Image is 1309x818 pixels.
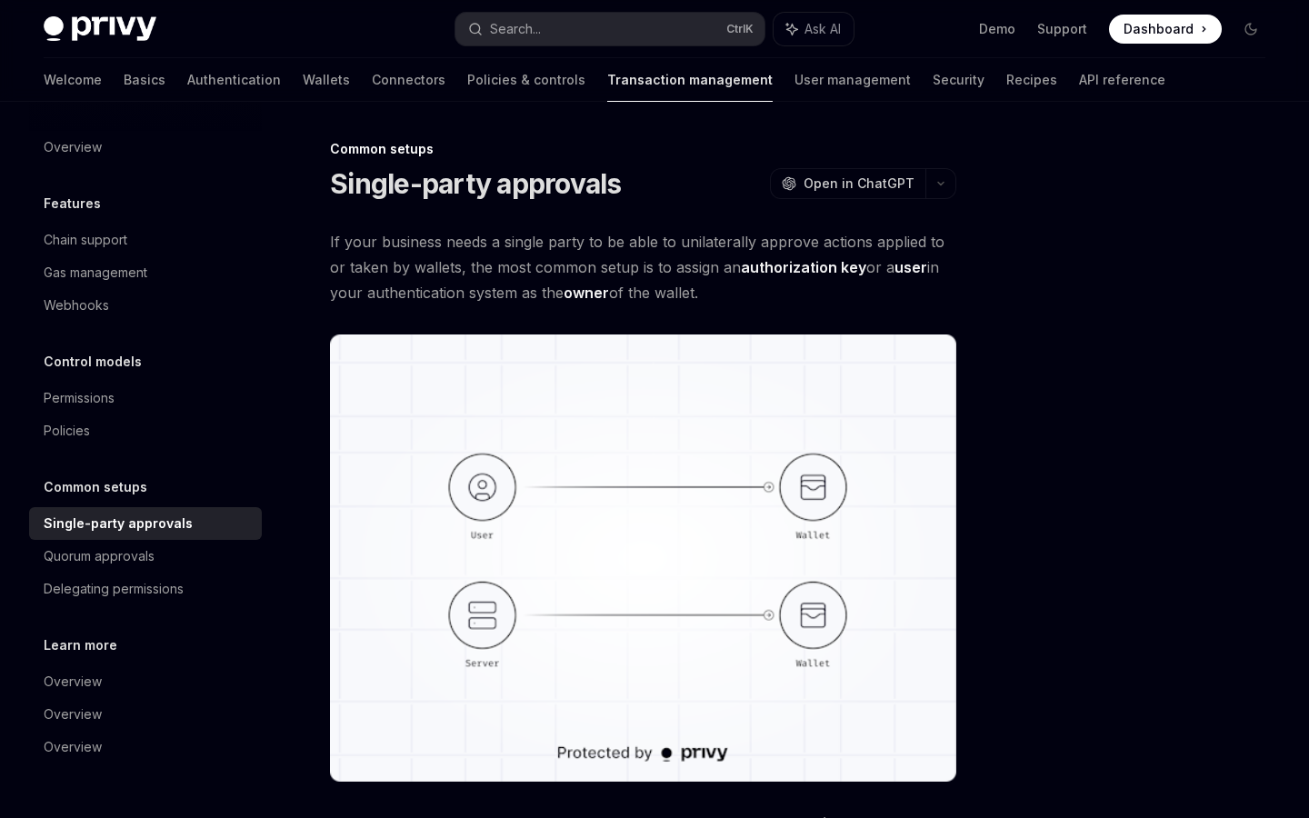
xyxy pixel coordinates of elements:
[979,20,1015,38] a: Demo
[894,258,927,277] a: user
[44,545,155,567] div: Quorum approvals
[330,167,622,200] h1: Single-party approvals
[770,168,925,199] button: Open in ChatGPT
[44,262,147,284] div: Gas management
[44,229,127,251] div: Chain support
[44,476,147,498] h5: Common setups
[1037,20,1087,38] a: Support
[29,698,262,731] a: Overview
[794,58,911,102] a: User management
[804,175,914,193] span: Open in ChatGPT
[1109,15,1222,44] a: Dashboard
[44,420,90,442] div: Policies
[804,20,841,38] span: Ask AI
[1006,58,1057,102] a: Recipes
[124,58,165,102] a: Basics
[330,140,956,158] div: Common setups
[44,578,184,600] div: Delegating permissions
[933,58,984,102] a: Security
[29,131,262,164] a: Overview
[372,58,445,102] a: Connectors
[29,382,262,414] a: Permissions
[1236,15,1265,44] button: Toggle dark mode
[330,229,956,305] span: If your business needs a single party to be able to unilaterally approve actions applied to or ta...
[187,58,281,102] a: Authentication
[467,58,585,102] a: Policies & controls
[29,665,262,698] a: Overview
[1124,20,1194,38] span: Dashboard
[29,224,262,256] a: Chain support
[29,289,262,322] a: Webhooks
[455,13,764,45] button: Search...CtrlK
[741,258,866,277] a: authorization key
[44,703,102,725] div: Overview
[29,573,262,605] a: Delegating permissions
[44,736,102,758] div: Overview
[29,256,262,289] a: Gas management
[607,58,773,102] a: Transaction management
[44,387,115,409] div: Permissions
[44,671,102,693] div: Overview
[1079,58,1165,102] a: API reference
[44,58,102,102] a: Welcome
[774,13,854,45] button: Ask AI
[564,284,609,303] a: owner
[490,18,541,40] div: Search...
[726,22,754,36] span: Ctrl K
[303,58,350,102] a: Wallets
[29,414,262,447] a: Policies
[44,16,156,42] img: dark logo
[44,351,142,373] h5: Control models
[330,334,956,782] img: single party approval
[29,731,262,763] a: Overview
[44,513,193,534] div: Single-party approvals
[44,294,109,316] div: Webhooks
[44,634,117,656] h5: Learn more
[29,540,262,573] a: Quorum approvals
[29,507,262,540] a: Single-party approvals
[44,136,102,158] div: Overview
[44,193,101,214] h5: Features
